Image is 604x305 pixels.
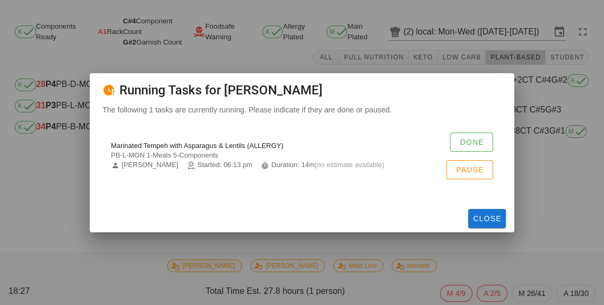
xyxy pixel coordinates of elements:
span: Close [472,214,502,223]
div: Running Tasks for [PERSON_NAME] [90,73,514,104]
span: (no estimate available) [315,161,384,169]
button: Close [468,209,506,228]
button: Pause [446,160,493,179]
span: [PERSON_NAME] [111,161,178,170]
div: PB-L-MON 1-Meals 5-Components [111,151,434,160]
button: Done [450,133,493,152]
span: Duration: 14m [271,161,384,169]
span: Started: 06:13 pm [187,161,252,170]
span: Done [459,138,484,146]
span: Pause [455,165,484,174]
div: Marinated Tempeh with Asparagus & Lentils (ALLERGY) [111,142,434,150]
p: The following 1 tasks are currently running. Please indicate if they are done or paused. [102,104,502,116]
